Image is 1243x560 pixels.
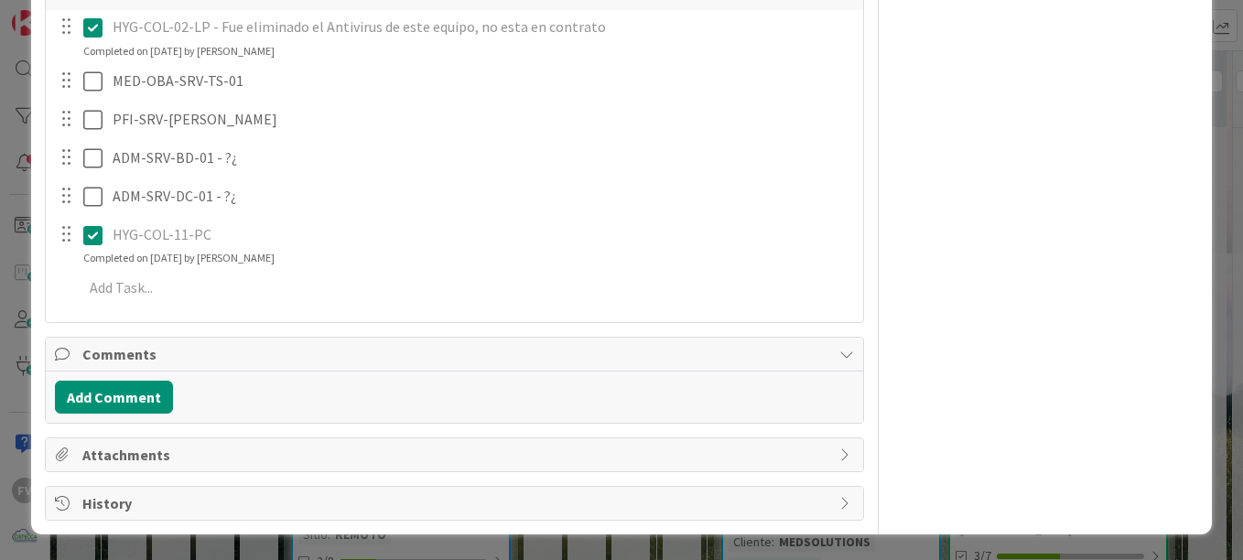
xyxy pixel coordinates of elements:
p: HYG-COL-02-LP - Fue eliminado el Antivirus de este equipo, no esta en contrato [113,16,850,38]
div: Completed on [DATE] by [PERSON_NAME] [83,43,275,59]
p: HYG-COL-11-PC [113,224,850,245]
button: Add Comment [55,381,173,414]
span: Attachments [82,444,830,466]
span: Comments [82,343,830,365]
p: MED-OBA-SRV-TS-01 [113,70,850,92]
span: History [82,492,830,514]
p: PFI-SRV-[PERSON_NAME] [113,109,850,130]
p: ADM-SRV-DC-01 - ?¿ [113,186,850,207]
p: ADM-SRV-BD-01 - ?¿ [113,147,850,168]
div: Completed on [DATE] by [PERSON_NAME] [83,250,275,266]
